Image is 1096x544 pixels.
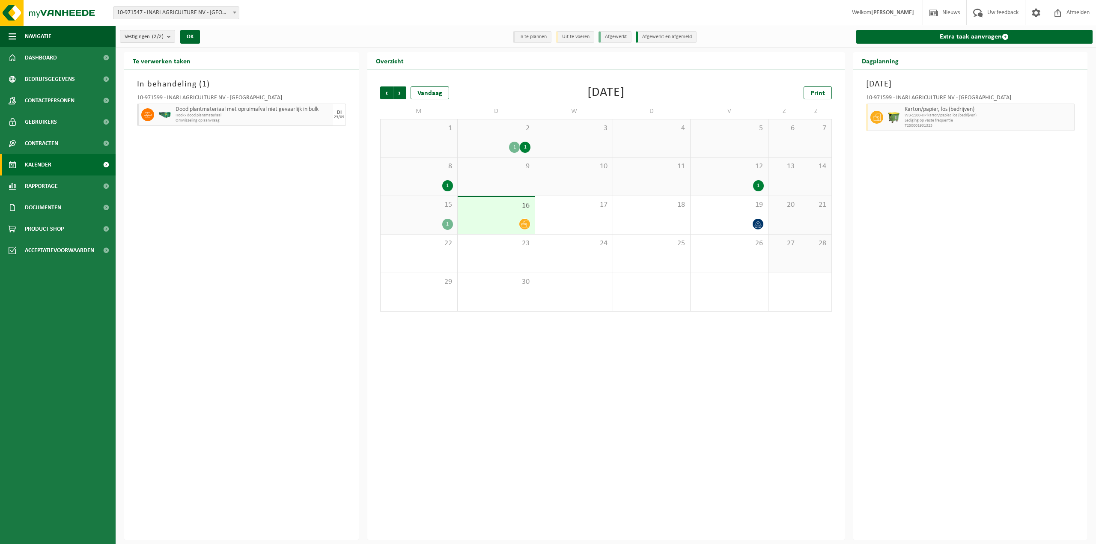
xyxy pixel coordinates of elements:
[176,106,331,113] span: Dood plantmateriaal met opruimafval niet gevaarlijk in bulk
[152,34,164,39] count: (2/2)
[462,124,530,133] span: 2
[905,118,1072,123] span: Lediging op vaste frequentie
[804,124,827,133] span: 7
[539,239,608,248] span: 24
[695,200,763,210] span: 19
[695,239,763,248] span: 26
[442,180,453,191] div: 1
[462,239,530,248] span: 23
[202,80,207,89] span: 1
[617,162,686,171] span: 11
[462,277,530,287] span: 30
[773,124,795,133] span: 6
[695,124,763,133] span: 5
[773,239,795,248] span: 27
[810,90,825,97] span: Print
[513,31,551,43] li: In te plannen
[337,110,342,115] div: DI
[535,104,613,119] td: W
[905,123,1072,128] span: T250001931323
[587,86,625,99] div: [DATE]
[124,52,199,69] h2: Te verwerken taken
[866,78,1075,91] h3: [DATE]
[856,30,1093,44] a: Extra taak aanvragen
[866,95,1075,104] div: 10-971599 - INARI AGRICULTURE NV - [GEOGRAPHIC_DATA]
[636,31,697,43] li: Afgewerkt en afgemeld
[137,78,346,91] h3: In behandeling ( )
[509,142,520,153] div: 1
[768,104,800,119] td: Z
[617,239,686,248] span: 25
[137,95,346,104] div: 10-971599 - INARI AGRICULTURE NV - [GEOGRAPHIC_DATA]
[25,218,64,240] span: Product Shop
[25,133,58,154] span: Contracten
[380,104,458,119] td: M
[804,239,827,248] span: 28
[25,240,94,261] span: Acceptatievoorwaarden
[773,200,795,210] span: 20
[520,142,530,153] div: 1
[125,30,164,43] span: Vestigingen
[25,197,61,218] span: Documenten
[804,200,827,210] span: 21
[556,31,594,43] li: Uit te voeren
[385,124,453,133] span: 1
[385,200,453,210] span: 15
[25,175,58,197] span: Rapportage
[539,200,608,210] span: 17
[905,113,1072,118] span: WB-1100-HP karton/papier, los (bedrijven)
[385,239,453,248] span: 22
[462,162,530,171] span: 9
[25,90,74,111] span: Contactpersonen
[800,104,832,119] td: Z
[393,86,406,99] span: Volgende
[120,30,175,43] button: Vestigingen(2/2)
[613,104,691,119] td: D
[411,86,449,99] div: Vandaag
[539,124,608,133] span: 3
[158,112,171,118] img: HK-RS-14-GN-00
[113,7,239,19] span: 10-971547 - INARI AGRICULTURE NV - DEINZE
[462,201,530,211] span: 16
[695,162,763,171] span: 12
[599,31,631,43] li: Afgewerkt
[25,26,51,47] span: Navigatie
[25,154,51,175] span: Kalender
[385,162,453,171] span: 8
[853,52,907,69] h2: Dagplanning
[113,6,239,19] span: 10-971547 - INARI AGRICULTURE NV - DEINZE
[617,200,686,210] span: 18
[804,162,827,171] span: 14
[458,104,535,119] td: D
[442,219,453,230] div: 1
[4,525,143,544] iframe: chat widget
[773,162,795,171] span: 13
[334,115,344,119] div: 23/09
[176,118,331,123] span: Omwisseling op aanvraag
[25,68,75,90] span: Bedrijfsgegevens
[367,52,412,69] h2: Overzicht
[753,180,764,191] div: 1
[905,106,1072,113] span: Karton/papier, los (bedrijven)
[617,124,686,133] span: 4
[385,277,453,287] span: 29
[539,162,608,171] span: 10
[871,9,914,16] strong: [PERSON_NAME]
[180,30,200,44] button: OK
[25,111,57,133] span: Gebruikers
[25,47,57,68] span: Dashboard
[804,86,832,99] a: Print
[888,111,900,124] img: WB-1100-HPE-GN-50
[176,113,331,118] span: Hookx dood plantmateriaal
[691,104,768,119] td: V
[380,86,393,99] span: Vorige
